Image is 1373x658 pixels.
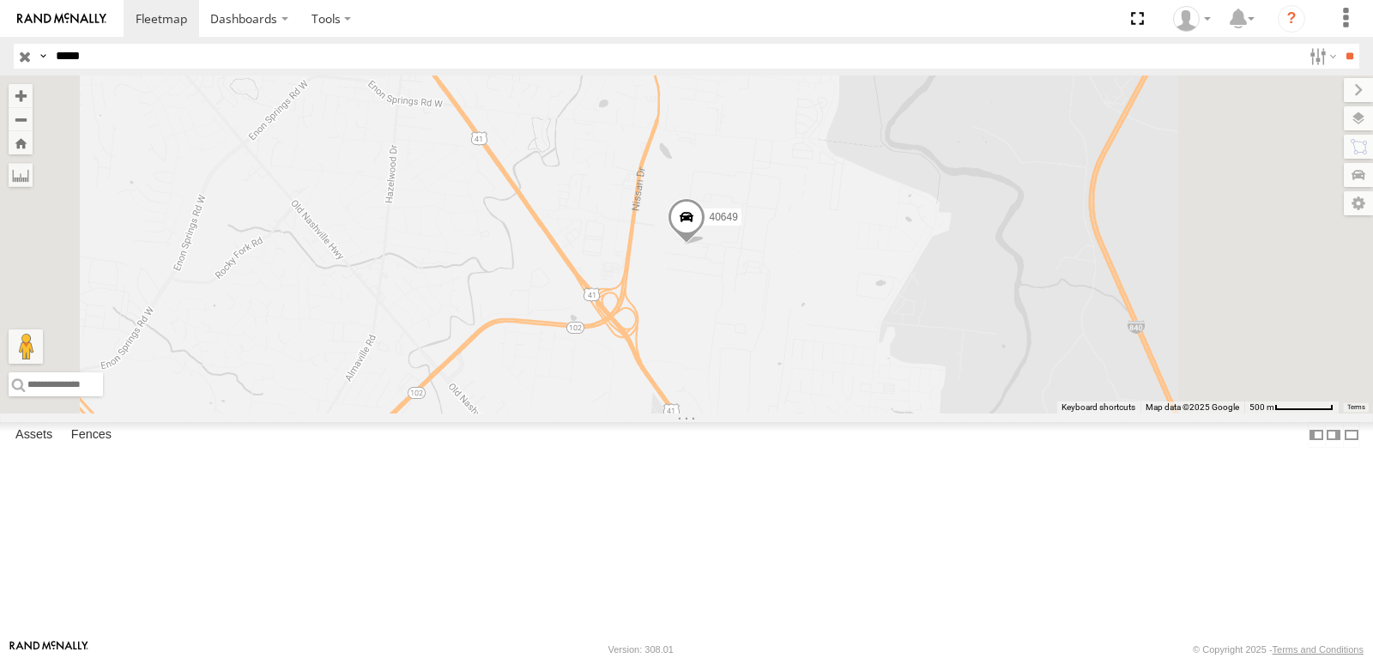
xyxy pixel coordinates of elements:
[1244,401,1339,414] button: Map Scale: 500 m per 65 pixels
[1167,6,1217,32] div: Miguel Cantu
[9,163,33,187] label: Measure
[36,44,50,69] label: Search Query
[1278,5,1305,33] i: ?
[1343,422,1360,447] label: Hide Summary Table
[1273,644,1364,655] a: Terms and Conditions
[9,641,88,658] a: Visit our Website
[7,423,61,447] label: Assets
[1249,402,1274,412] span: 500 m
[63,423,120,447] label: Fences
[1193,644,1364,655] div: © Copyright 2025 -
[1308,422,1325,447] label: Dock Summary Table to the Left
[9,131,33,154] button: Zoom Home
[9,329,43,364] button: Drag Pegman onto the map to open Street View
[9,84,33,107] button: Zoom in
[1062,401,1135,414] button: Keyboard shortcuts
[1146,402,1239,412] span: Map data ©2025 Google
[608,644,674,655] div: Version: 308.01
[1303,44,1340,69] label: Search Filter Options
[9,107,33,131] button: Zoom out
[1325,422,1342,447] label: Dock Summary Table to the Right
[1347,404,1365,411] a: Terms (opens in new tab)
[1344,191,1373,215] label: Map Settings
[17,13,106,25] img: rand-logo.svg
[709,212,737,224] span: 40649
